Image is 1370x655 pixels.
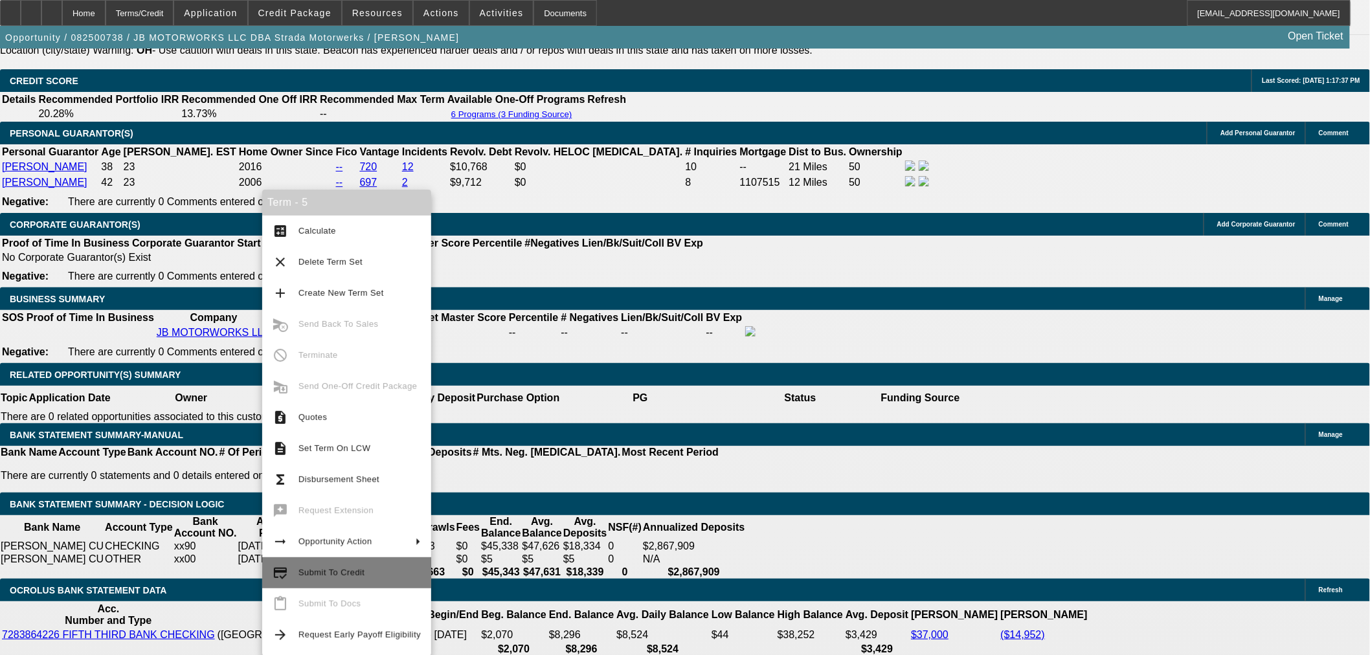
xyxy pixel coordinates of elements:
span: Manage [1319,295,1343,302]
th: Low Balance [711,603,776,627]
img: facebook-icon.png [905,176,915,186]
span: PERSONAL GUARANTOR(S) [10,128,133,139]
b: Percentile [473,238,522,249]
th: $0 [456,566,480,579]
b: Start [237,238,260,249]
mat-icon: functions [273,472,288,487]
div: -- [405,327,506,339]
th: Funding Source [881,386,961,410]
td: xx00 [174,553,238,566]
mat-icon: clear [273,254,288,270]
b: Negative: [2,196,49,207]
td: -- [620,326,704,340]
td: -- [705,326,743,340]
td: $0 [514,175,684,190]
p: There are currently 0 statements and 0 details entered on this opportunity [1,470,719,482]
th: Refresh [587,93,627,106]
span: Add Corporate Guarantor [1217,221,1296,228]
th: High Balance [777,603,844,627]
td: 20.28% [38,107,179,120]
th: # Of Periods [219,446,281,459]
td: 50 [848,175,903,190]
td: xx90 [174,540,238,553]
a: 12 [402,161,414,172]
span: Actions [423,8,459,18]
span: Set Term On LCW [298,443,370,453]
th: # Mts. Neg. [MEDICAL_DATA]. [473,446,622,459]
span: Disbursement Sheet [298,474,379,484]
td: [DATE] - [DATE] [238,540,313,553]
th: Annualized Deposits [642,515,745,540]
th: Proof of Time In Business [1,237,130,250]
b: #Negatives [525,238,580,249]
th: $47,631 [522,566,563,579]
th: Available One-Off Programs [447,93,586,106]
b: Lien/Bk/Suit/Coll [582,238,664,249]
td: 0 [608,540,643,553]
span: Calculate [298,226,336,236]
span: Manage [1319,431,1343,438]
td: [DATE] - [DATE] [238,553,313,566]
button: Activities [470,1,533,25]
b: Negative: [2,346,49,357]
th: Recommended Max Term [319,93,445,106]
td: $5 [522,553,563,566]
mat-icon: description [273,441,288,456]
td: $0 [514,160,684,174]
th: Proof of Time In Business [26,311,155,324]
th: Security Deposit [393,386,476,410]
span: Comment [1319,221,1349,228]
b: Paynet Master Score [405,312,506,323]
th: Avg. Deposit [845,603,909,627]
label: - Use caution with deals in this state. Beacon has experienced harder deals and / or repos with d... [137,45,813,56]
span: Application [184,8,237,18]
div: $2,867,909 [643,540,745,552]
b: Company [190,312,238,323]
span: Last Scored: [DATE] 1:17:37 PM [1262,77,1360,84]
span: Activities [480,8,524,18]
a: Open Ticket [1283,25,1349,47]
td: [DATE] - [DATE] [392,628,479,641]
th: 0 [608,566,643,579]
td: 8 [684,175,737,190]
th: Beg. Balance [480,603,546,627]
td: $18,334 [563,540,608,553]
mat-icon: request_quote [273,410,288,425]
th: Avg. Balance [522,515,563,540]
b: Revolv. Debt [450,146,512,157]
b: Lien/Bk/Suit/Coll [621,312,703,323]
a: 7283864226 FIFTH THIRD BANK CHECKING [2,629,215,640]
b: Negative: [2,271,49,282]
img: facebook-icon.png [745,326,756,337]
td: -- [739,160,787,174]
b: Personal Guarantor [2,146,98,157]
td: 1107515 [739,175,787,190]
a: -- [336,161,343,172]
th: [PERSON_NAME] [910,603,998,627]
div: Term - 5 [262,190,431,216]
th: $2,867,909 [642,566,745,579]
th: Avg. Daily Balance [616,603,710,627]
span: RELATED OPPORTUNITY(S) SUMMARY [10,370,181,380]
button: 6 Programs (3 Funding Source) [447,109,576,120]
td: $45,338 [480,540,521,553]
button: Actions [414,1,469,25]
a: [PERSON_NAME] [2,161,87,172]
span: Comment [1319,129,1349,137]
a: JB MOTORWORKS LLC [157,327,271,338]
span: BUSINESS SUMMARY [10,294,105,304]
a: -- [336,177,343,188]
th: Acc. Number and Type [1,603,216,627]
mat-icon: calculate [273,223,288,239]
mat-icon: add [273,285,288,301]
a: ($14,952) [1001,629,1046,640]
a: [PERSON_NAME] [2,177,87,188]
b: Ownership [849,146,903,157]
span: Request Early Payoff Eligibility [298,630,421,639]
span: Credit Package [258,8,331,18]
span: CREDIT SCORE [10,76,78,86]
span: Quotes [298,412,327,422]
span: Opportunity / 082500738 / JB MOTORWORKS LLC DBA Strada Motorwerks / [PERSON_NAME] [5,32,459,43]
span: Bank Statement Summary - Decision Logic [10,499,225,509]
td: 23 [123,160,237,174]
